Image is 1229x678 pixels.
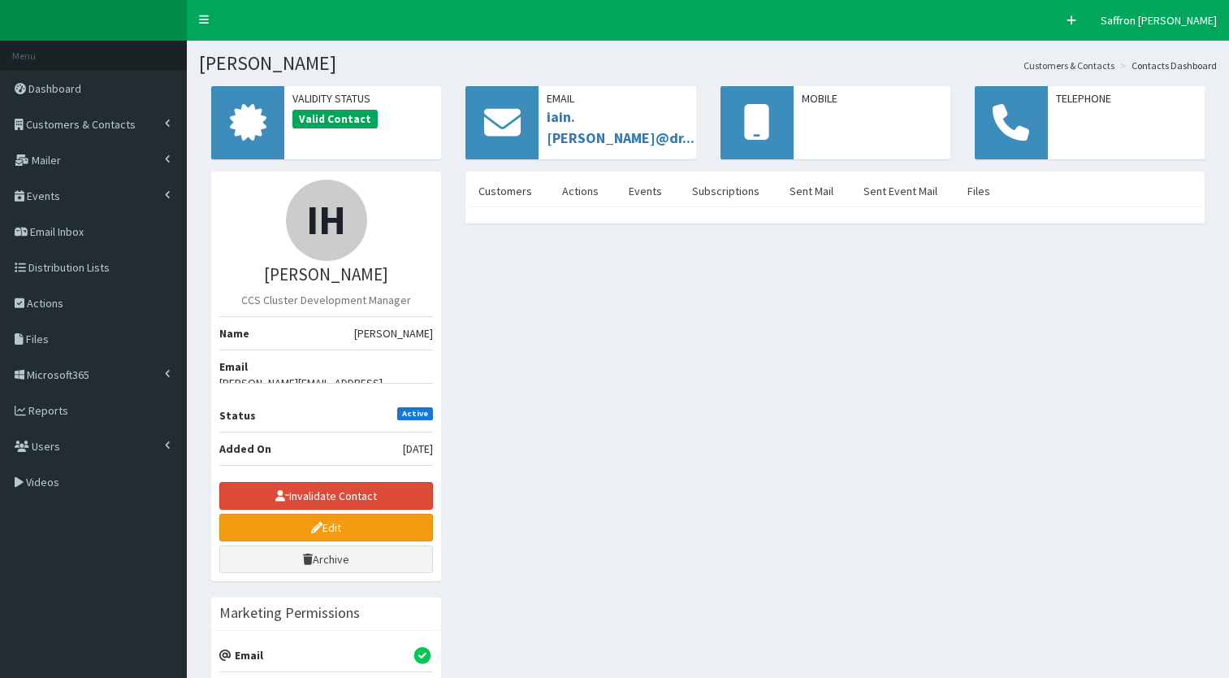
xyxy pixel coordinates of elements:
h3: [PERSON_NAME] [219,265,433,284]
span: Files [26,332,49,346]
a: Customers [465,174,545,208]
span: [DATE] [403,441,433,457]
a: Actions [549,174,612,208]
span: Active [397,407,434,420]
a: Archive [219,545,433,573]
span: Events [27,189,60,203]
a: Customers & Contacts [1023,59,1114,72]
span: IH [306,194,346,246]
span: Microsoft365 [27,367,89,382]
b: Name [219,326,249,341]
span: Customers & Contacts [26,117,136,132]
a: Edit [219,514,433,541]
span: Users [32,439,60,454]
span: Saffron [PERSON_NAME] [1101,13,1217,28]
span: Telephone [1056,90,1197,106]
span: [PERSON_NAME][EMAIL_ADDRESS][PERSON_NAME][DOMAIN_NAME] [219,375,433,407]
p: CCS Cluster Development Manager [219,292,433,308]
a: Subscriptions [679,174,772,208]
span: Distribution Lists [28,260,110,275]
button: Invalidate Contact [219,482,433,510]
b: Email [219,359,248,374]
span: Actions [27,296,63,311]
span: Email [547,90,687,106]
h1: [PERSON_NAME] [199,53,1217,74]
span: [PERSON_NAME] [354,325,433,341]
span: Mailer [32,153,61,167]
span: Dashboard [28,81,81,96]
b: Email [219,648,263,663]
b: Status [219,408,256,423]
span: Reports [28,403,68,418]
a: Files [954,174,1003,208]
a: Sent Mail [777,174,846,208]
b: Added On [219,441,271,456]
a: Sent Event Mail [850,174,950,208]
span: Valid Contact [292,110,378,129]
span: Validity Status [292,90,433,106]
a: Events [616,174,675,208]
h3: Marketing Permissions [219,606,360,620]
span: Email Inbox [30,224,84,239]
li: Contacts Dashboard [1116,59,1217,72]
a: iain.[PERSON_NAME]@dr... [547,107,695,147]
span: Videos [26,475,59,489]
span: Mobile [802,90,942,106]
